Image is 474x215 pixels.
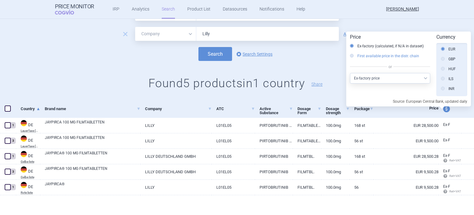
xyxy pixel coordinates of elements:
[443,159,467,162] span: Ret+VAT calc
[198,47,232,61] button: Search
[140,133,211,148] a: LILLY
[443,174,467,178] span: Ret+VAT calc
[260,101,293,120] a: Active Substance
[350,164,373,179] a: 56 ST
[373,164,439,179] a: EUR 9,500.28
[140,164,211,179] a: LILLY DEUTSCHLAND GMBH
[21,101,40,116] a: Country
[443,169,450,173] span: Ex-factory price
[439,136,461,145] a: Ex-F
[21,191,40,194] abbr: Rote liste — Rote liste database by the Federal Association of the Pharmaceutical Industry, Germany.
[21,182,27,188] img: Germany
[140,149,211,164] a: LILLY DEUTSCHLAND GMBH
[140,180,211,195] a: LILLY
[439,167,461,181] a: Ex-F Ret+VAT calc
[297,101,321,120] a: Dosage Form
[443,190,467,193] span: Ret+VAT calc
[441,46,455,52] label: EUR
[10,184,16,190] div: 1
[10,169,16,175] div: 3
[10,138,16,144] div: 3
[255,118,293,133] a: PIRTOBRUTINIB 100 MG
[326,101,350,120] a: Dosage strength
[21,145,40,148] abbr: LauerTaxe CGM — Complex database for German drug information provided by commercial provider CGM ...
[145,101,211,116] a: Company
[441,66,456,72] label: HUF
[441,86,454,92] label: INR
[293,149,321,164] a: FILMTBL.
[373,149,439,164] a: EUR 28,500.28
[321,118,350,133] a: 100.0mg
[255,149,293,164] a: PIRTOBRUTINIB
[441,96,454,102] label: ISK
[441,76,453,82] label: ILS
[16,150,40,163] a: DEDEGelbe liste
[350,118,373,133] a: 168 St
[212,149,255,164] a: L01EL05
[21,151,27,157] img: Germany
[10,153,16,159] div: 1
[321,180,350,195] a: 100.0mg
[45,166,140,177] a: JAYPIRCA® 100 MG FILMTABLETTEN
[373,180,439,195] a: EUR 9,500.28
[255,164,293,179] a: PIRTOBRUTINIB
[55,3,94,15] a: Price MonitorCOGVIO
[212,164,255,179] a: L01EL05
[387,64,393,70] span: or
[439,120,461,130] a: Ex-F
[212,180,255,195] a: L01EL05
[212,118,255,133] a: L01EL05
[350,133,373,148] a: 56 St
[21,176,40,179] abbr: Gelbe liste — Gelbe Liste online database by Medizinische Medien Informations GmbH (MMI), Germany
[255,133,293,148] a: PIRTOBRUTINIB 100 MG
[354,101,373,116] a: Package
[443,184,450,189] span: Ex-factory price
[350,43,424,49] label: Ex-factory (calculated, if N/A in dataset)
[439,151,461,166] a: Ex-F Ret+VAT calc
[373,133,439,148] a: EUR 9,500.00
[21,166,27,173] img: Germany
[45,135,140,146] a: JAYPIRCA 100 MG FILMTABLETTEN
[21,160,40,163] abbr: Gelbe liste — Gelbe Liste online database by Medizinische Medien Informations GmbH (MMI), Germany
[21,120,27,126] img: Germany
[16,181,40,194] a: DEDERote liste
[16,166,40,179] a: DEDEGelbe liste
[45,101,140,116] a: Brand name
[436,34,455,40] strong: Currency
[55,10,83,15] span: COGVIO
[350,149,373,164] a: 168 ST
[311,82,322,86] button: Share
[293,164,321,179] a: FILMTBL.
[321,133,350,148] a: 100.0mg
[293,180,321,195] a: FILMTBL.
[235,50,272,58] a: Search Settings
[293,118,321,133] a: FILMTABLETTEN
[350,96,467,104] p: Source: European Central Bank, updated daily
[140,118,211,133] a: LILLY
[321,164,350,179] a: 100.0mg
[343,32,381,36] a: Add search param?
[439,182,461,196] a: Ex-F Ret+VAT calc
[350,34,361,40] strong: Price
[21,129,40,132] abbr: LauerTaxe CGM — Complex database for German drug information provided by commercial provider CGM ...
[55,3,94,10] strong: Price Monitor
[443,153,450,158] span: Ex-factory price
[45,119,140,131] a: JAYPIRCA 100 MG FILMTABLETTEN
[443,138,450,142] span: Ex-factory price
[212,133,255,148] a: L01EL05
[350,180,373,195] a: 56
[441,56,455,62] label: GBP
[16,119,40,132] a: DEDELauerTaxe [MEDICAL_DATA]
[16,135,40,148] a: DEDELauerTaxe [MEDICAL_DATA]
[255,180,293,195] a: PIRTOBRUTINIB
[216,101,255,116] a: ATC
[443,123,450,127] span: Ex-factory price
[293,133,321,148] a: FILMTABLETTEN
[45,150,140,161] a: JAYPIRCA® 100 MG FILMTABLETTEN
[321,149,350,164] a: 100.0mg
[45,181,140,192] a: JAYPIRCA®
[429,106,439,110] span: Price
[350,53,419,59] label: First available price in the distr. chain
[373,118,439,133] a: EUR 28,500.00
[10,122,16,128] div: 1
